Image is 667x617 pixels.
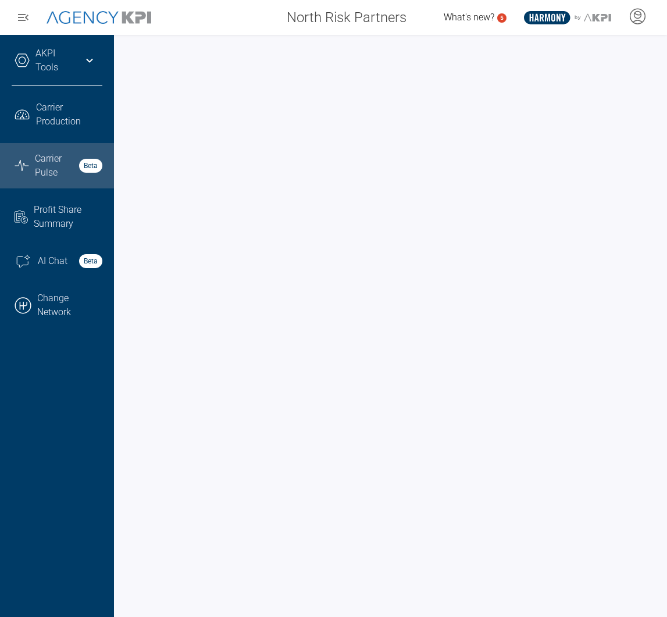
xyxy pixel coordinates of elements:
[287,7,406,28] span: North Risk Partners
[500,15,504,21] text: 5
[38,254,67,268] span: AI Chat
[35,152,72,180] span: Carrier Pulse
[444,12,494,23] span: What's new?
[79,254,102,268] strong: Beta
[47,11,151,24] img: AgencyKPI
[497,13,507,23] a: 5
[36,101,102,129] span: Carrier Production
[34,203,102,231] span: Profit Share Summary
[35,47,74,74] a: AKPI Tools
[79,159,102,173] strong: Beta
